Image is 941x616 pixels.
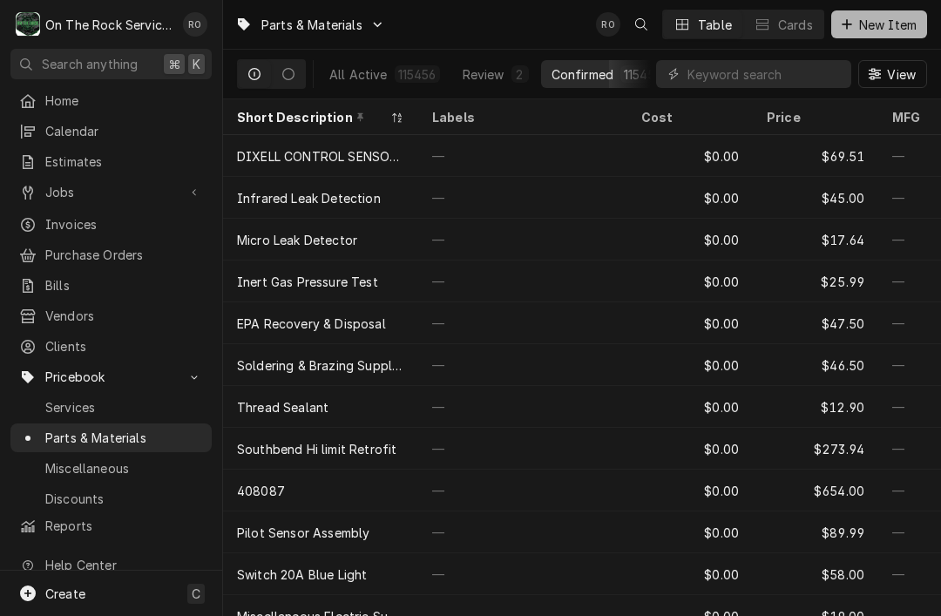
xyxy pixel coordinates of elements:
[45,152,203,171] span: Estimates
[45,16,173,34] div: On The Rock Services
[237,231,357,249] div: Micro Leak Detector
[627,135,753,177] div: $0.00
[753,219,878,261] div: $17.64
[183,12,207,37] div: Rich Ortega's Avatar
[10,362,212,391] a: Go to Pricebook
[237,440,396,458] div: Southbend Hi limit Retrofit
[228,10,392,39] a: Go to Parts & Materials
[237,524,369,542] div: Pilot Sensor Assembly
[10,332,212,361] a: Clients
[753,177,878,219] div: $45.00
[753,302,878,344] div: $47.50
[627,428,753,470] div: $0.00
[45,215,203,234] span: Invoices
[418,261,627,302] div: —
[753,135,878,177] div: $69.51
[45,556,201,574] span: Help Center
[753,511,878,553] div: $89.99
[627,553,753,595] div: $0.00
[193,55,200,73] span: K
[10,423,212,452] a: Parts & Materials
[10,393,212,422] a: Services
[627,511,753,553] div: $0.00
[10,301,212,330] a: Vendors
[237,398,328,416] div: Thread Sealant
[398,65,437,84] div: 115456
[45,246,203,264] span: Purchase Orders
[883,65,919,84] span: View
[45,429,203,447] span: Parts & Materials
[418,135,627,177] div: —
[627,219,753,261] div: $0.00
[627,386,753,428] div: $0.00
[856,16,920,34] span: New Item
[45,337,203,355] span: Clients
[552,65,613,84] div: Confirmed
[10,147,212,176] a: Estimates
[627,302,753,344] div: $0.00
[463,65,504,84] div: Review
[10,484,212,513] a: Discounts
[10,86,212,115] a: Home
[10,178,212,206] a: Go to Jobs
[10,511,212,540] a: Reports
[627,344,753,386] div: $0.00
[418,470,627,511] div: —
[16,12,40,37] div: On The Rock Services's Avatar
[168,55,180,73] span: ⌘
[641,108,735,126] div: Cost
[261,16,362,34] span: Parts & Materials
[767,108,861,126] div: Price
[624,65,663,84] div: 115454
[753,553,878,595] div: $58.00
[237,565,367,584] div: Switch 20A Blue Light
[237,147,404,166] div: DIXELL CONTROL SENSOR 1
[515,65,525,84] div: 2
[237,356,404,375] div: Soldering & Brazing Supplies
[45,307,203,325] span: Vendors
[45,517,203,535] span: Reports
[858,60,927,88] button: View
[192,585,200,603] span: C
[45,368,177,386] span: Pricebook
[698,16,732,34] div: Table
[627,470,753,511] div: $0.00
[753,470,878,511] div: $654.00
[45,122,203,140] span: Calendar
[10,240,212,269] a: Purchase Orders
[45,276,203,294] span: Bills
[418,177,627,219] div: —
[627,10,655,38] button: Open search
[45,183,177,201] span: Jobs
[237,189,381,207] div: Infrared Leak Detection
[418,428,627,470] div: —
[237,315,386,333] div: EPA Recovery & Disposal
[418,302,627,344] div: —
[418,386,627,428] div: —
[10,117,212,146] a: Calendar
[45,459,203,477] span: Miscellaneous
[627,177,753,219] div: $0.00
[10,49,212,79] button: Search anything⌘K
[10,551,212,579] a: Go to Help Center
[237,482,285,500] div: 408087
[753,428,878,470] div: $273.94
[183,12,207,37] div: RO
[45,490,203,508] span: Discounts
[10,271,212,300] a: Bills
[778,16,813,34] div: Cards
[329,65,388,84] div: All Active
[418,511,627,553] div: —
[432,108,613,126] div: Labels
[687,60,843,88] input: Keyword search
[45,586,85,601] span: Create
[237,108,387,126] div: Short Description
[42,55,138,73] span: Search anything
[418,344,627,386] div: —
[237,273,378,291] div: Inert Gas Pressure Test
[418,553,627,595] div: —
[10,454,212,483] a: Miscellaneous
[10,210,212,239] a: Invoices
[831,10,927,38] button: New Item
[45,91,203,110] span: Home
